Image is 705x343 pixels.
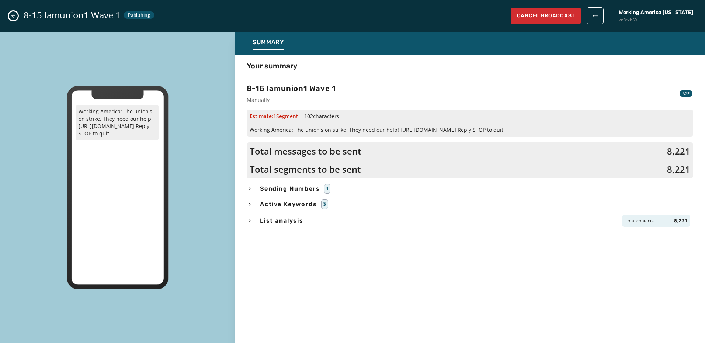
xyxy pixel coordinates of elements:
[680,90,692,97] div: A2P
[247,199,693,209] button: Active Keywords3
[247,83,336,93] h3: 8-15 Iamunion1 Wave 1
[250,145,361,157] span: Total messages to be sent
[247,215,693,227] button: List analysisTotal contacts8,221
[321,199,328,209] div: 3
[247,35,290,52] button: Summary
[587,7,604,24] button: broadcast action menu
[258,184,321,193] span: Sending Numbers
[619,17,693,23] span: kn8rxh59
[273,113,298,120] span: 1 Segment
[674,218,687,224] span: 8,221
[304,113,339,120] span: 102 characters
[76,105,159,140] p: Working America: The union's on strike. They need our help! [URL][DOMAIN_NAME] Reply STOP to quit
[247,61,297,71] h4: Your summary
[258,216,305,225] span: List analysis
[511,8,581,24] button: Cancel Broadcast
[667,145,690,157] span: 8,221
[247,96,336,104] span: Manually
[619,9,693,16] span: Working America [US_STATE]
[625,218,654,224] span: Total contacts
[128,12,150,18] span: Publishing
[247,184,693,194] button: Sending Numbers1
[253,39,284,46] span: Summary
[667,163,690,175] span: 8,221
[250,126,690,134] span: Working America: The union's on strike. They need our help! [URL][DOMAIN_NAME] Reply STOP to quit
[250,163,361,175] span: Total segments to be sent
[324,184,330,194] div: 1
[517,12,575,20] span: Cancel Broadcast
[250,113,298,120] span: Estimate:
[258,200,318,209] span: Active Keywords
